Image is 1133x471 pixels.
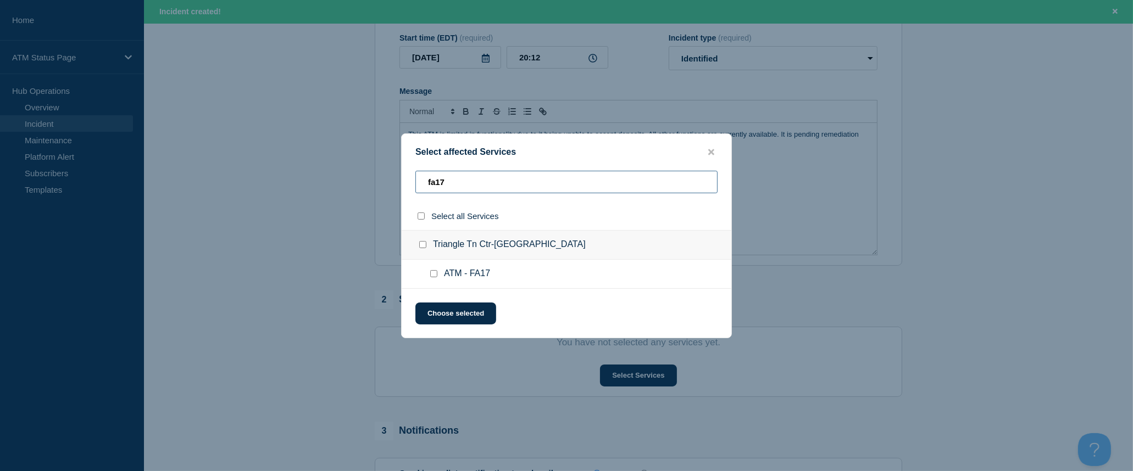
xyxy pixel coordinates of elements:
[415,302,496,324] button: Choose selected
[444,268,490,279] span: ATM - FA17
[402,230,731,260] div: Triangle Tn Ctr-[GEOGRAPHIC_DATA]
[419,241,426,248] input: Triangle Tn Ctr-Raleigh NC checkbox
[430,270,437,277] input: ATM - FA17 checkbox
[402,147,731,158] div: Select affected Services
[415,171,718,193] input: Search
[418,212,425,220] input: select all checkbox
[705,147,718,158] button: close button
[431,211,499,221] span: Select all Services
